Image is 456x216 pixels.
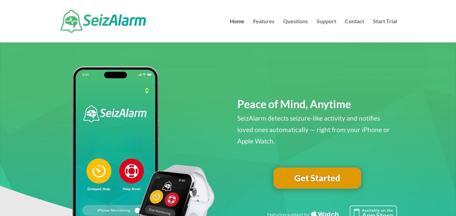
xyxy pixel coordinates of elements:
a: Contact [345,19,364,42]
img: SeizAlarm [60,10,146,33]
a: Features [253,19,274,42]
span: Peace of Mind, Anytime [237,97,351,111]
span: SeizAlarm detects seizure-like activity and notifies loved ones automatically — right from your i... [237,114,390,145]
a: Questions [283,19,308,42]
a: Home [230,19,244,42]
a: Support [317,19,336,42]
a: Get Started [273,167,361,189]
a: Start Trial [373,19,397,42]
